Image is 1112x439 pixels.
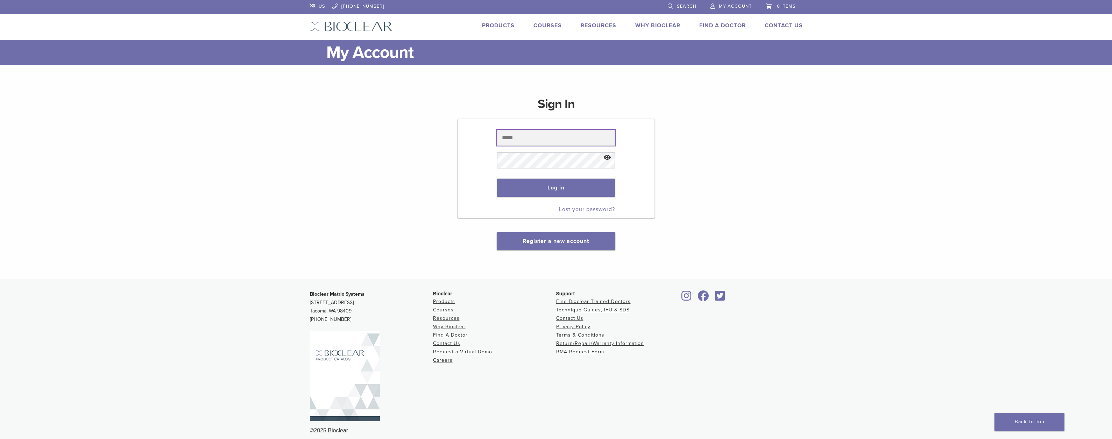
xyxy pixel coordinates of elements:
[695,295,711,302] a: Bioclear
[433,349,492,355] a: Request a Virtual Demo
[559,206,615,213] a: Lost your password?
[310,291,364,297] strong: Bioclear Matrix Systems
[433,357,453,363] a: Careers
[326,40,803,65] h1: My Account
[556,291,575,296] span: Support
[556,332,604,338] a: Terms & Conditions
[482,22,515,29] a: Products
[556,324,590,330] a: Privacy Policy
[556,315,583,321] a: Contact Us
[713,295,728,302] a: Bioclear
[497,179,615,197] button: Log in
[994,413,1064,431] a: Back To Top
[600,149,615,167] button: Show password
[699,22,746,29] a: Find A Doctor
[777,3,796,9] span: 0 items
[433,315,460,321] a: Resources
[523,238,589,245] a: Register a new account
[677,3,696,9] span: Search
[433,307,454,313] a: Courses
[310,426,802,435] div: ©2025 Bioclear
[538,96,575,118] h1: Sign In
[433,332,468,338] a: Find A Doctor
[581,22,616,29] a: Resources
[765,22,803,29] a: Contact Us
[533,22,562,29] a: Courses
[433,298,455,304] a: Products
[433,340,460,346] a: Contact Us
[433,291,452,296] span: Bioclear
[310,290,433,324] p: [STREET_ADDRESS] Tacoma, WA 98409 [PHONE_NUMBER]
[310,331,380,421] img: Bioclear
[635,22,680,29] a: Why Bioclear
[433,324,466,330] a: Why Bioclear
[556,349,604,355] a: RMA Request Form
[679,295,694,302] a: Bioclear
[556,340,644,346] a: Return/Repair/Warranty Information
[497,232,615,250] button: Register a new account
[556,307,630,313] a: Technique Guides, IFU & SDS
[556,298,631,304] a: Find Bioclear Trained Doctors
[719,3,752,9] span: My Account
[310,21,392,31] img: Bioclear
